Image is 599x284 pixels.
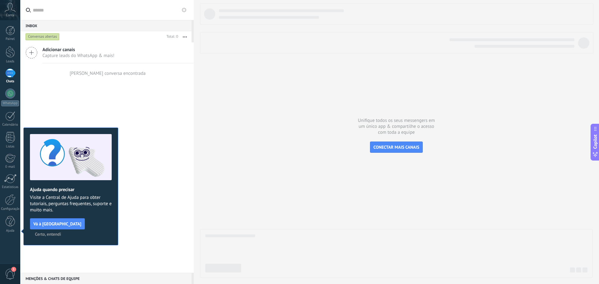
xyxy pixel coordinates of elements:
span: Copilot [592,134,598,149]
div: [PERSON_NAME] conversa encontrada [70,70,146,76]
div: Listas [1,145,19,149]
span: Vá à [GEOGRAPHIC_DATA] [33,222,81,226]
button: Mais [178,31,192,42]
span: Visite a Central de Ajuda para obter tutoriais, perguntas frequentes, suporte e muito mais. [30,195,112,213]
span: Conta [6,13,14,17]
div: Painel [1,37,19,41]
div: Total: 0 [164,34,178,40]
div: Conversas abertas [26,33,60,41]
span: Capture leads do WhatsApp & mais! [42,53,114,59]
div: Calendário [1,123,19,127]
div: Leads [1,60,19,64]
div: Estatísticas [1,185,19,189]
span: CONECTAR MAIS CANAIS [373,144,419,150]
div: Menções & Chats de equipe [20,273,192,284]
span: 1 [11,267,16,272]
div: E-mail [1,165,19,169]
button: Vá à [GEOGRAPHIC_DATA] [30,218,85,229]
span: Certo, entendi [35,232,61,236]
div: Configurações [1,207,19,211]
div: Inbox [20,20,192,31]
span: Adicionar canais [42,47,114,53]
div: Chats [1,79,19,84]
div: WhatsApp [1,100,19,106]
button: CONECTAR MAIS CANAIS [370,142,423,153]
button: Certo, entendi [32,229,64,239]
div: Ajuda [1,229,19,233]
h2: Ajuda quando precisar [30,187,112,193]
